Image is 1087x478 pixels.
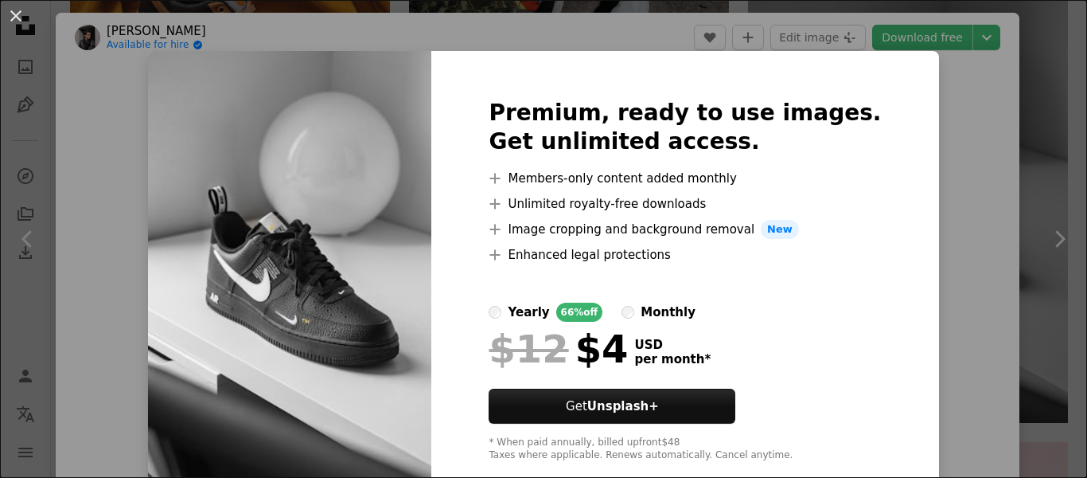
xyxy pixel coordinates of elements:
div: monthly [641,303,695,322]
div: * When paid annually, billed upfront $48 Taxes where applicable. Renews automatically. Cancel any... [489,437,881,462]
li: Members-only content added monthly [489,169,881,188]
li: Enhanced legal protections [489,245,881,264]
li: Image cropping and background removal [489,220,881,239]
button: GetUnsplash+ [489,389,735,424]
li: Unlimited royalty-free downloads [489,194,881,214]
span: USD [634,338,711,352]
div: $4 [489,328,628,370]
strong: Unsplash+ [587,399,659,413]
span: $12 [489,328,568,370]
span: per month * [634,352,711,366]
div: 66% off [556,303,603,322]
div: yearly [508,303,549,322]
span: New [761,220,799,239]
input: yearly66%off [489,306,501,319]
h2: Premium, ready to use images. Get unlimited access. [489,99,881,156]
input: monthly [621,306,634,319]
